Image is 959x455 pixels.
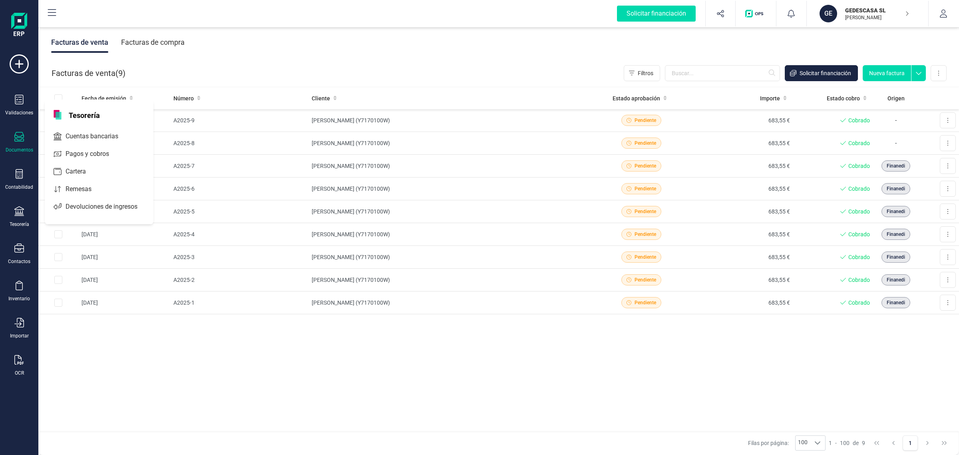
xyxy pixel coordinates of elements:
div: Contabilidad [5,184,33,190]
td: 683,55 € [692,178,793,200]
img: Logo de OPS [745,10,766,18]
span: Devoluciones de ingresos [62,202,152,212]
span: de [853,439,859,447]
td: [DATE] [78,269,170,291]
div: Row Selected 69c12167-b3a1-476a-9209-449d34ce5b7c [54,230,62,238]
span: Finanedi [887,162,905,170]
span: Cobrado [848,139,870,147]
td: [PERSON_NAME] (Y7170100W) [308,223,591,246]
td: 683,55 € [692,223,793,246]
span: Origen [887,94,905,102]
span: Finanedi [887,208,905,215]
span: Cuentas bancarias [62,132,133,141]
div: Validaciones [5,110,33,116]
td: [PERSON_NAME] (Y7170100W) [308,109,591,132]
div: GE [820,5,837,22]
div: Documentos [6,147,33,153]
span: Número [173,94,194,102]
div: Row Selected ab048d82-4feb-4a6d-954d-f0b188ca29ee [54,253,62,261]
span: Estado cobro [827,94,860,102]
td: A2025-7 [170,155,308,178]
td: [PERSON_NAME] (Y7170100W) [308,155,591,178]
button: Nueva factura [863,65,911,81]
span: Pendiente [635,185,656,192]
span: Pendiente [635,117,656,124]
span: Cobrado [848,185,870,193]
span: Pendiente [635,208,656,215]
button: Next Page [920,435,935,451]
div: Row Selected ede6dffe-22ac-4890-ab5f-b144b20f9d70 [54,276,62,284]
span: Cobrado [848,299,870,307]
td: A2025-6 [170,178,308,200]
span: Pendiente [635,231,656,238]
span: Cobrado [848,162,870,170]
td: [PERSON_NAME] (Y7170100W) [308,132,591,155]
div: Filas por página: [748,435,826,451]
td: A2025-3 [170,246,308,269]
span: Cliente [312,94,330,102]
div: Solicitar financiación [617,6,696,22]
span: Finanedi [887,299,905,306]
button: Page 1 [903,435,918,451]
span: Cobrado [848,230,870,238]
p: - [876,116,916,125]
span: Pendiente [635,162,656,170]
p: [PERSON_NAME] [845,14,909,21]
td: A2025-4 [170,223,308,246]
span: 100 [840,439,850,447]
div: Facturas de venta [51,32,108,53]
td: [PERSON_NAME] (Y7170100W) [308,291,591,314]
span: Estado aprobación [613,94,660,102]
span: 9 [862,439,865,447]
td: 683,55 € [692,132,793,155]
span: Cobrado [848,116,870,124]
span: Importe [760,94,780,102]
td: [PERSON_NAME] (Y7170100W) [308,178,591,200]
span: Finanedi [887,231,905,238]
span: 9 [118,68,123,79]
span: Cobrado [848,253,870,261]
div: Importar [10,333,29,339]
div: OCR [15,370,24,376]
td: 683,55 € [692,291,793,314]
span: Finanedi [887,185,905,192]
button: Solicitar financiación [785,65,858,81]
span: Cobrado [848,208,870,216]
td: A2025-2 [170,269,308,291]
td: [DATE] [78,246,170,269]
span: Pendiente [635,253,656,261]
span: Filtros [638,69,653,77]
span: Cartera [62,167,100,176]
input: Buscar... [665,65,780,81]
td: [DATE] [78,291,170,314]
span: Pendiente [635,140,656,147]
span: Finanedi [887,276,905,283]
span: Pendiente [635,276,656,283]
td: [PERSON_NAME] (Y7170100W) [308,200,591,223]
td: 683,55 € [692,269,793,291]
span: Finanedi [887,253,905,261]
td: A2025-9 [170,109,308,132]
td: 683,55 € [692,109,793,132]
button: Logo de OPS [740,1,771,26]
span: Tesorería [64,110,105,120]
td: A2025-1 [170,291,308,314]
span: Pendiente [635,299,656,306]
td: [DATE] [78,223,170,246]
td: A2025-5 [170,200,308,223]
div: Facturas de compra [121,32,185,53]
span: Cobrado [848,276,870,284]
p: GEDESCASA SL [845,6,909,14]
span: Solicitar financiación [800,69,851,77]
td: 683,55 € [692,246,793,269]
button: First Page [869,435,884,451]
td: 683,55 € [692,200,793,223]
span: 1 [829,439,832,447]
button: Filtros [624,65,660,81]
span: Remesas [62,184,106,194]
div: Facturas de venta ( ) [52,65,125,81]
button: Previous Page [886,435,901,451]
img: Logo Finanedi [11,13,27,38]
div: Contactos [8,258,30,265]
td: [PERSON_NAME] (Y7170100W) [308,246,591,269]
